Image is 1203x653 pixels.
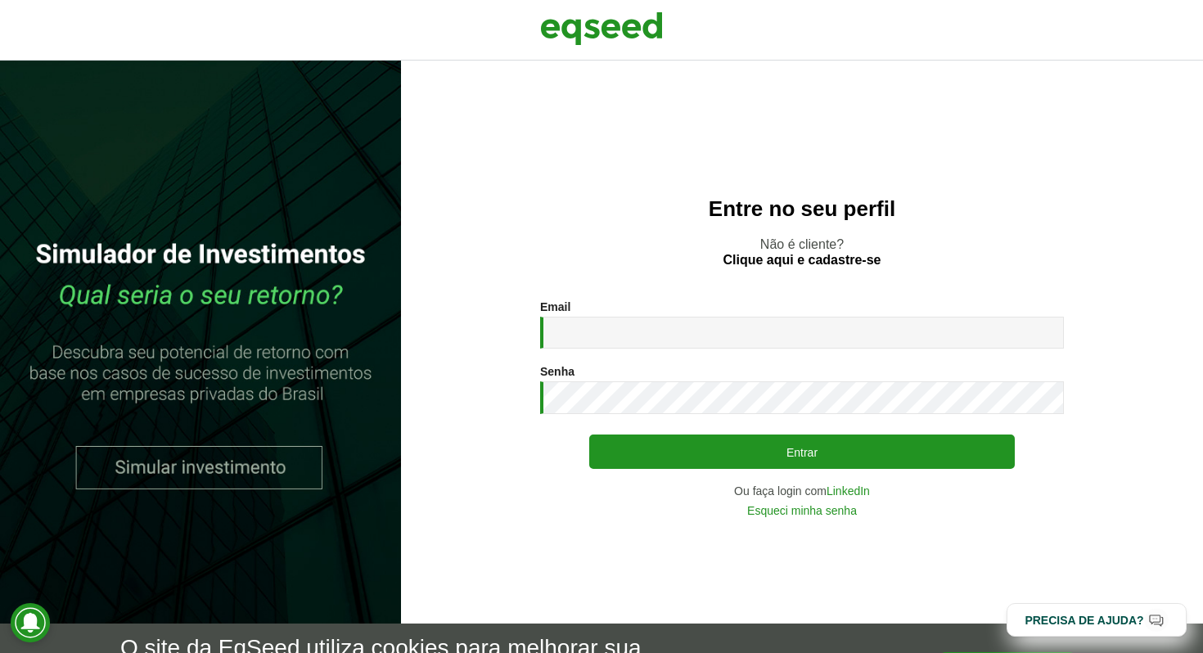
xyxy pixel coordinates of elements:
[827,485,870,497] a: LinkedIn
[540,8,663,49] img: EqSeed Logo
[434,197,1170,221] h2: Entre no seu perfil
[434,236,1170,268] p: Não é cliente?
[540,485,1064,497] div: Ou faça login com
[540,366,574,377] label: Senha
[589,435,1015,469] button: Entrar
[723,254,881,267] a: Clique aqui e cadastre-se
[747,505,857,516] a: Esqueci minha senha
[540,301,570,313] label: Email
